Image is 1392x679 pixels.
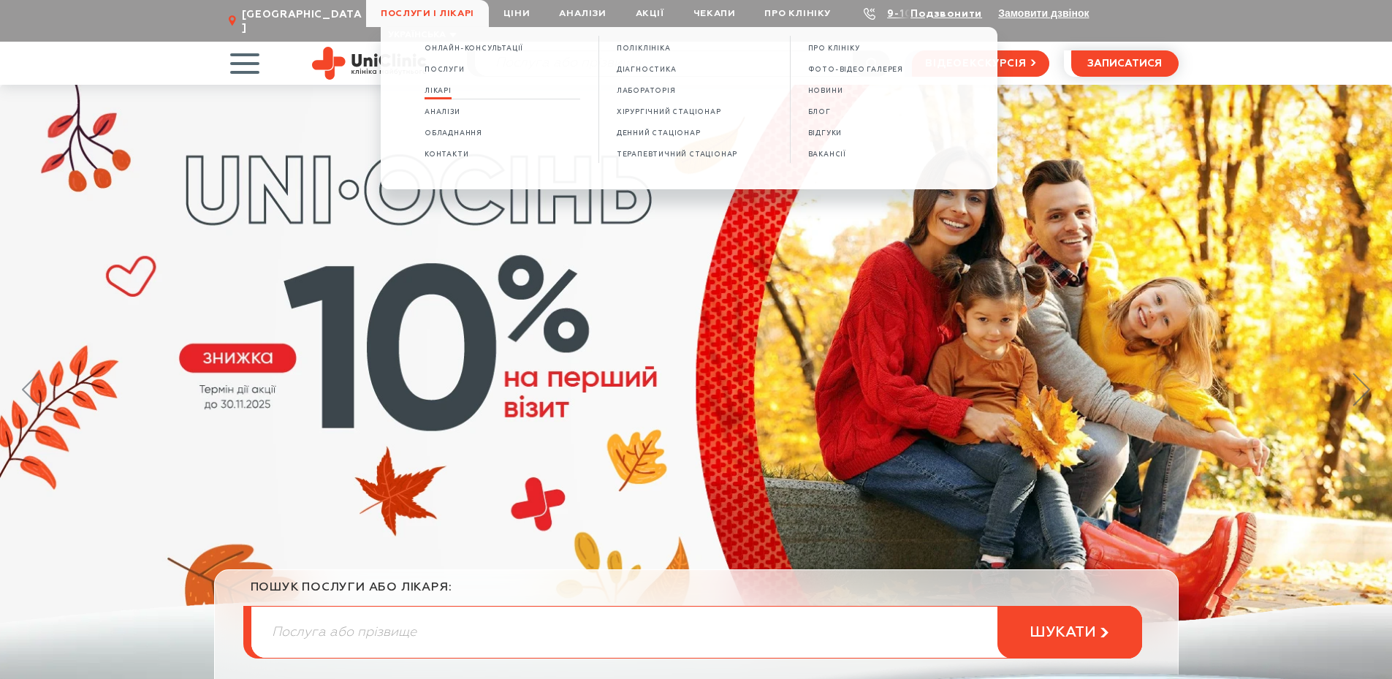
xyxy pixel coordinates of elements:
a: Лікарі [425,85,452,97]
span: Терапевтичний стаціонар [617,151,737,159]
span: Хірургічний стаціонар [617,108,721,116]
a: Діагностика [617,64,677,76]
span: Послуги [425,66,465,74]
div: пошук послуги або лікаря: [251,580,1142,606]
span: БЛОГ [808,108,831,116]
button: записатися [1071,50,1179,77]
a: ВАКАНСІЇ [808,148,846,161]
span: Лабораторія [617,87,676,95]
span: ВІДГУКИ [808,129,843,137]
a: Обладнання [425,127,482,140]
span: Денний стаціонар [617,129,701,137]
span: ВАКАНСІЇ [808,151,846,159]
a: Oнлайн-консультації [425,42,523,55]
img: Uniclinic [312,47,427,80]
button: шукати [997,606,1142,659]
span: Контакти [425,151,468,159]
a: БЛОГ [808,106,831,118]
a: НОВИНИ [808,85,843,97]
a: Подзвонити [910,9,982,19]
span: НОВИНИ [808,87,843,95]
a: ВІДГУКИ [808,127,843,140]
span: шукати [1030,623,1096,642]
button: Замовити дзвінок [998,7,1089,19]
span: Лікарі [425,87,452,95]
span: Аналізи [425,108,460,116]
a: 9-103 [887,9,919,19]
a: Поліклініка [617,42,671,55]
input: Послуга або прізвище [251,607,1141,658]
span: Oнлайн-консультації [425,45,523,53]
a: Послуги [425,64,465,76]
a: Хірургічний стаціонар [617,106,721,118]
a: Аналізи [425,106,460,118]
span: [GEOGRAPHIC_DATA] [242,8,366,34]
a: ФОТО-ВІДЕО ГАЛЕРЕЯ [808,64,903,76]
span: Обладнання [425,129,482,137]
span: ПРО КЛІНІКУ [808,45,860,53]
a: ПРО КЛІНІКУ [808,42,860,55]
a: Лабораторія [617,85,676,97]
a: Терапевтичний стаціонар [617,148,737,161]
span: Діагностика [617,66,677,74]
span: ФОТО-ВІДЕО ГАЛЕРЕЯ [808,66,903,74]
span: Поліклініка [617,45,671,53]
span: записатися [1087,58,1162,69]
a: Контакти [425,148,468,161]
a: Денний стаціонар [617,127,701,140]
